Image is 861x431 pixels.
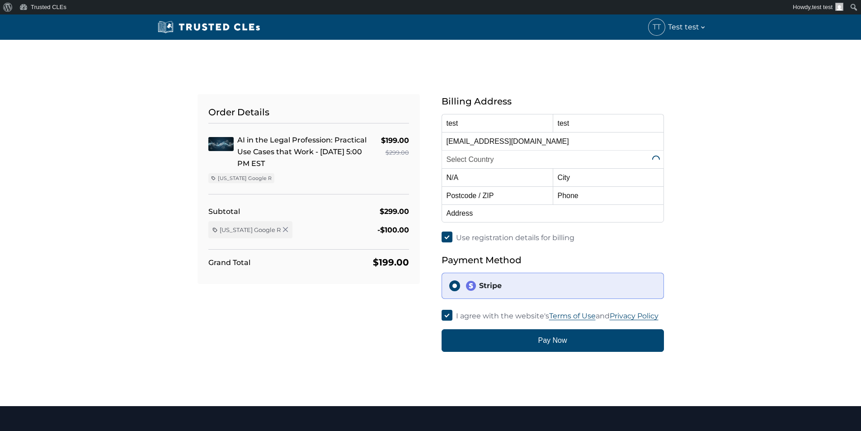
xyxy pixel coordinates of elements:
[381,134,409,147] div: $199.00
[218,175,272,182] span: [US_STATE] Google R
[549,312,596,320] a: Terms of Use
[466,280,656,291] div: Stripe
[208,205,240,218] div: Subtotal
[442,253,664,267] h5: Payment Method
[373,255,409,270] div: $199.00
[208,137,234,151] img: AI in the Legal Profession: Practical Use Cases that Work - 10/15 - 5:00 PM EST
[449,280,460,291] input: stripeStripe
[668,21,706,33] span: Test test
[442,329,664,352] button: Pay Now
[220,226,281,234] span: [US_STATE] Google R
[381,147,409,159] div: $299.00
[442,186,553,204] input: Postcode / ZIP
[812,4,833,10] span: test test
[208,256,250,269] div: Grand Total
[649,19,665,35] span: TT
[553,114,664,132] input: Last Name
[442,204,664,223] input: Address
[155,20,263,34] img: Trusted CLEs
[456,312,659,320] span: I agree with the website's and
[442,114,553,132] input: First Name
[442,132,664,150] input: Email Address
[466,280,476,291] img: stripe
[553,168,664,186] input: City
[610,312,659,320] a: Privacy Policy
[442,94,664,109] h5: Billing Address
[208,105,409,123] h5: Order Details
[553,186,664,204] input: Phone
[237,136,367,168] a: AI in the Legal Profession: Practical Use Cases that Work - [DATE] 5:00 PM EST
[380,205,409,218] div: $299.00
[377,224,409,236] div: -$100.00
[456,233,574,242] span: Use registration details for billing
